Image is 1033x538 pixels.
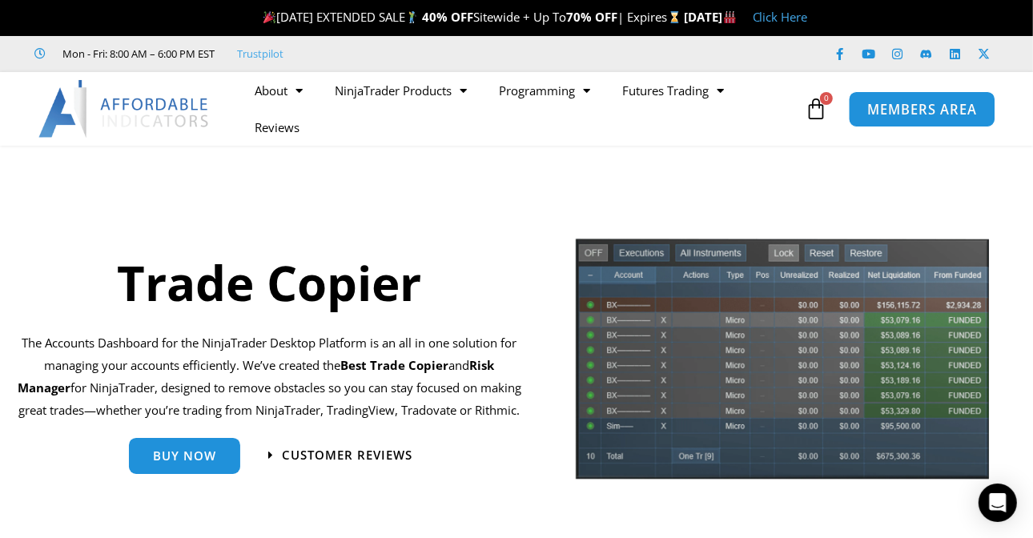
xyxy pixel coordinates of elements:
strong: 70% OFF [567,9,618,25]
span: Buy Now [153,450,216,462]
a: Customer Reviews [268,449,412,461]
a: Programming [483,72,606,109]
img: ⌛ [669,11,681,23]
a: 0 [781,86,851,132]
span: [DATE] EXTENDED SALE Sitewide + Up To | Expires [259,9,684,25]
span: 0 [820,92,833,105]
a: Buy Now [129,438,240,474]
a: Reviews [239,109,316,146]
img: tradecopier | Affordable Indicators – NinjaTrader [574,237,990,492]
strong: 40% OFF [423,9,474,25]
strong: Risk Manager [18,357,495,395]
a: Futures Trading [606,72,740,109]
b: Best Trade Copier [340,357,448,373]
p: The Accounts Dashboard for the NinjaTrader Desktop Platform is an all in one solution for managin... [12,332,526,421]
img: LogoAI | Affordable Indicators – NinjaTrader [38,80,211,138]
nav: Menu [239,72,801,146]
a: MEMBERS AREA [849,90,995,126]
a: Click Here [753,9,808,25]
h1: Trade Copier [12,249,526,316]
a: Trustpilot [238,44,284,63]
strong: [DATE] [685,9,737,25]
img: 🎉 [263,11,275,23]
img: 🏭 [724,11,736,23]
span: Customer Reviews [282,449,412,461]
div: Open Intercom Messenger [979,484,1017,522]
img: 🏌️‍♂️ [406,11,418,23]
span: Mon - Fri: 8:00 AM – 6:00 PM EST [59,44,215,63]
a: About [239,72,319,109]
a: NinjaTrader Products [319,72,483,109]
span: MEMBERS AREA [867,102,977,116]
